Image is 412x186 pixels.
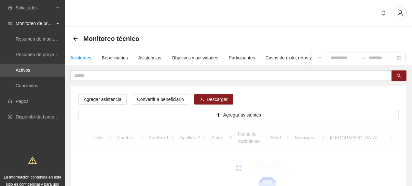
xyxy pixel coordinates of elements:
span: inbox [8,6,12,10]
button: downloadDescargar [194,94,233,105]
div: Beneficiarios [102,54,128,61]
button: search [391,70,406,81]
a: Activos [16,68,30,73]
span: Solicitudes [16,1,54,14]
span: download [199,97,204,102]
button: plusAgregar asistentes [78,110,399,120]
span: Convertir a beneficiario [137,96,184,103]
div: Asistentes [70,54,91,61]
span: Monitoreo de proyectos [16,17,54,30]
a: Disponibilidad presupuestal [16,114,71,119]
span: arrow-left [73,36,78,41]
div: Participantes [229,54,255,61]
span: eye [8,21,12,26]
div: Casos de éxito, retos y obstáculos [266,54,335,61]
span: to [361,55,366,60]
span: Monitoreo técnico [83,33,139,44]
span: search [397,73,401,79]
span: Agregar asistentes [223,111,261,118]
span: plus [216,113,221,118]
button: Agregar asistencia [78,94,127,105]
span: swap-right [361,55,366,60]
a: Pagos [16,99,29,104]
span: user [394,10,406,16]
span: Descargar [207,96,228,103]
div: Objetivos y actividades [172,54,218,61]
span: bell [378,10,388,16]
span: warning [28,156,37,165]
span: ellipsis [317,56,322,60]
a: Concluidos [16,83,38,88]
span: Agregar asistencia [84,96,121,103]
button: bell [378,8,389,18]
div: Asistencias [138,54,161,61]
a: Resumen de proyectos aprobados [16,52,85,57]
div: Back [73,36,78,42]
button: ellipsis [312,50,327,65]
button: user [394,6,407,19]
a: Resumen de monitoreo [16,36,63,42]
button: Convertir a beneficiario [132,94,189,105]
